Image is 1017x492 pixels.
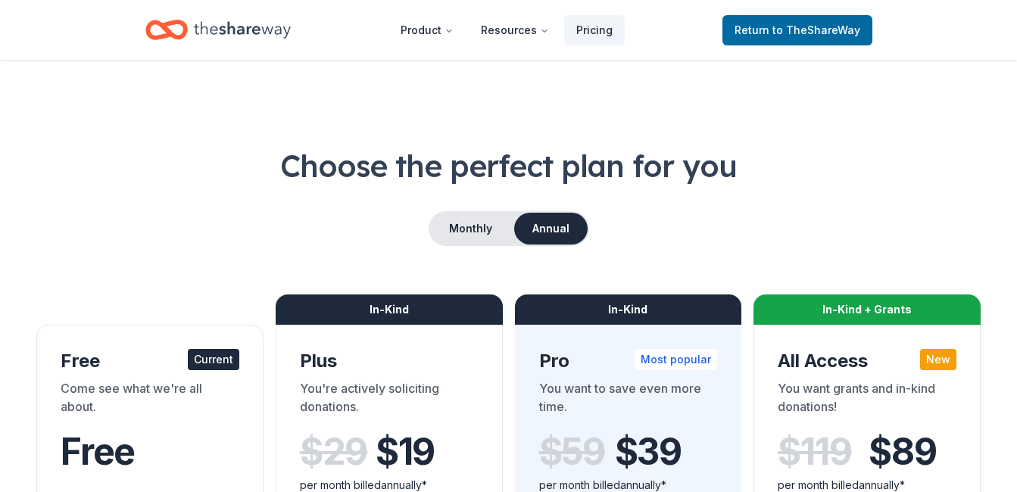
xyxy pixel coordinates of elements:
button: Resources [469,15,561,45]
a: Returnto TheShareWay [722,15,872,45]
div: You're actively soliciting donations. [300,379,479,422]
div: Current [188,349,239,370]
div: Plus [300,349,479,373]
span: Return [735,21,860,39]
span: Free [61,429,135,474]
div: New [920,349,956,370]
h1: Choose the perfect plan for you [36,145,981,187]
span: $ 89 [869,431,936,473]
div: You want grants and in-kind donations! [778,379,956,422]
button: Product [388,15,466,45]
div: In-Kind [515,294,742,325]
div: Most popular [635,349,717,370]
a: Pricing [564,15,625,45]
div: All Access [778,349,956,373]
button: Monthly [430,213,511,244]
div: In-Kind [276,294,503,325]
nav: Main [388,12,625,48]
div: You want to save even more time. [539,379,718,422]
span: to TheShareWay [772,23,860,36]
a: Home [145,12,291,48]
button: Annual [514,213,588,244]
span: $ 19 [376,431,435,473]
span: $ 39 [615,431,682,473]
div: Free [61,349,239,373]
div: Come see what we're all about. [61,379,239,422]
div: In-Kind + Grants [753,294,981,325]
div: Pro [539,349,718,373]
